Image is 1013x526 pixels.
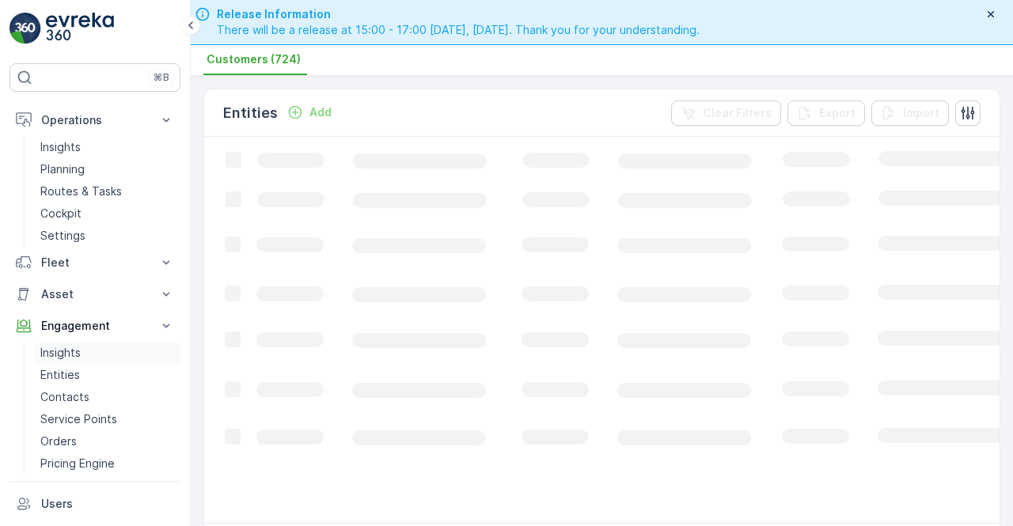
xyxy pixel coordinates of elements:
button: Clear Filters [671,100,781,126]
img: logo_light-DOdMpM7g.png [46,13,114,44]
a: Pricing Engine [34,452,180,475]
a: Users [9,488,180,520]
a: Routes & Tasks [34,180,180,202]
p: Contacts [40,389,89,405]
span: Customers (724) [207,51,301,67]
p: Routes & Tasks [40,184,122,199]
p: Insights [40,139,81,155]
span: There will be a release at 15:00 - 17:00 [DATE], [DATE]. Thank you for your understanding. [217,22,700,38]
p: Insights [40,345,81,361]
span: Release Information [217,6,700,22]
a: Service Points [34,408,180,430]
button: Operations [9,104,180,136]
p: Users [41,496,174,512]
button: Export [787,100,865,126]
a: Insights [34,136,180,158]
button: Asset [9,278,180,310]
p: Cockpit [40,206,82,221]
p: Import [903,105,939,121]
p: ⌘B [154,71,169,84]
button: Engagement [9,310,180,342]
p: Entities [223,102,278,124]
p: Planning [40,161,85,177]
p: Settings [40,228,85,244]
p: Service Points [40,411,117,427]
p: Pricing Engine [40,456,115,471]
button: Fleet [9,247,180,278]
a: Insights [34,342,180,364]
button: Import [871,100,949,126]
button: Add [281,103,338,122]
p: Engagement [41,318,149,334]
a: Orders [34,430,180,452]
a: Entities [34,364,180,386]
p: Export [819,105,856,121]
p: Operations [41,112,149,128]
a: Contacts [34,386,180,408]
p: Clear Filters [703,105,772,121]
p: Entities [40,367,80,383]
p: Add [309,104,332,120]
img: logo [9,13,41,44]
p: Orders [40,433,77,449]
p: Fleet [41,255,149,271]
a: Cockpit [34,202,180,225]
a: Settings [34,225,180,247]
p: Asset [41,286,149,302]
a: Planning [34,158,180,180]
